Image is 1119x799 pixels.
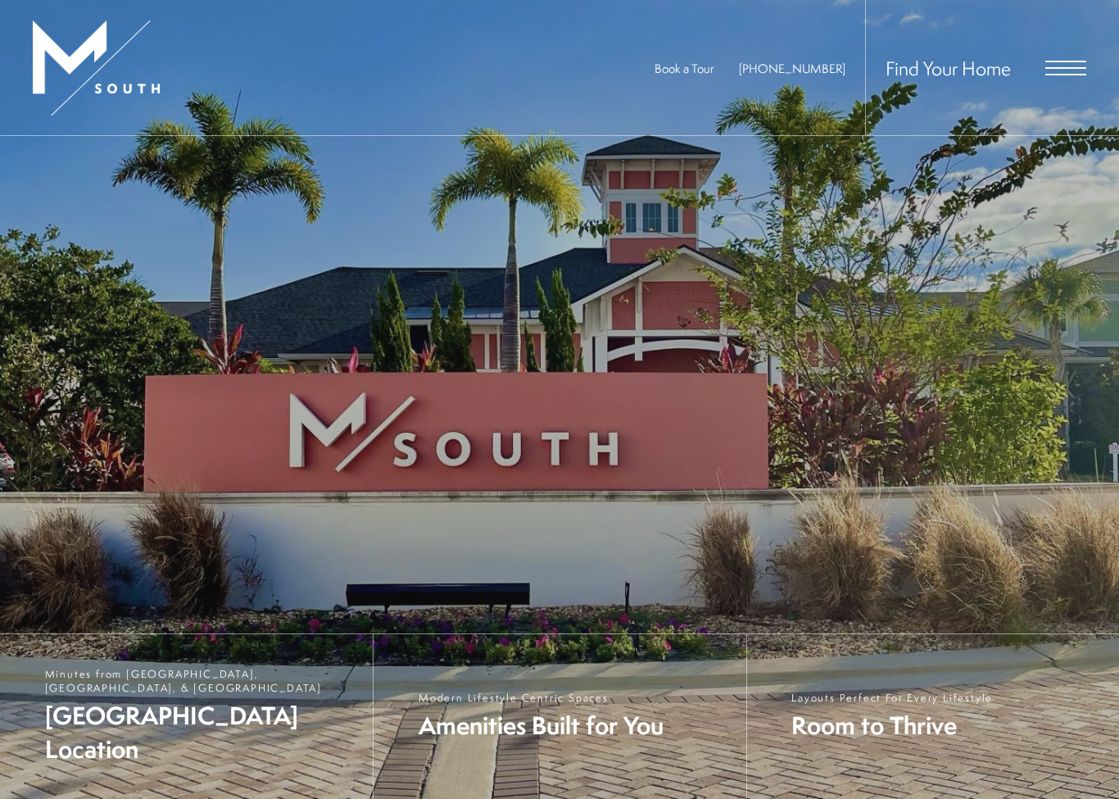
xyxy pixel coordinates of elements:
[739,60,845,77] a: Call Us at 813-570-8014
[45,667,357,695] span: Minutes from [GEOGRAPHIC_DATA], [GEOGRAPHIC_DATA], & [GEOGRAPHIC_DATA]
[739,60,845,77] span: [PHONE_NUMBER]
[1045,61,1086,75] button: Open Menu
[33,20,160,116] img: MSouth
[45,699,357,766] span: [GEOGRAPHIC_DATA] Location
[886,55,1011,81] a: Find Your Home
[655,60,714,77] a: Book a Tour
